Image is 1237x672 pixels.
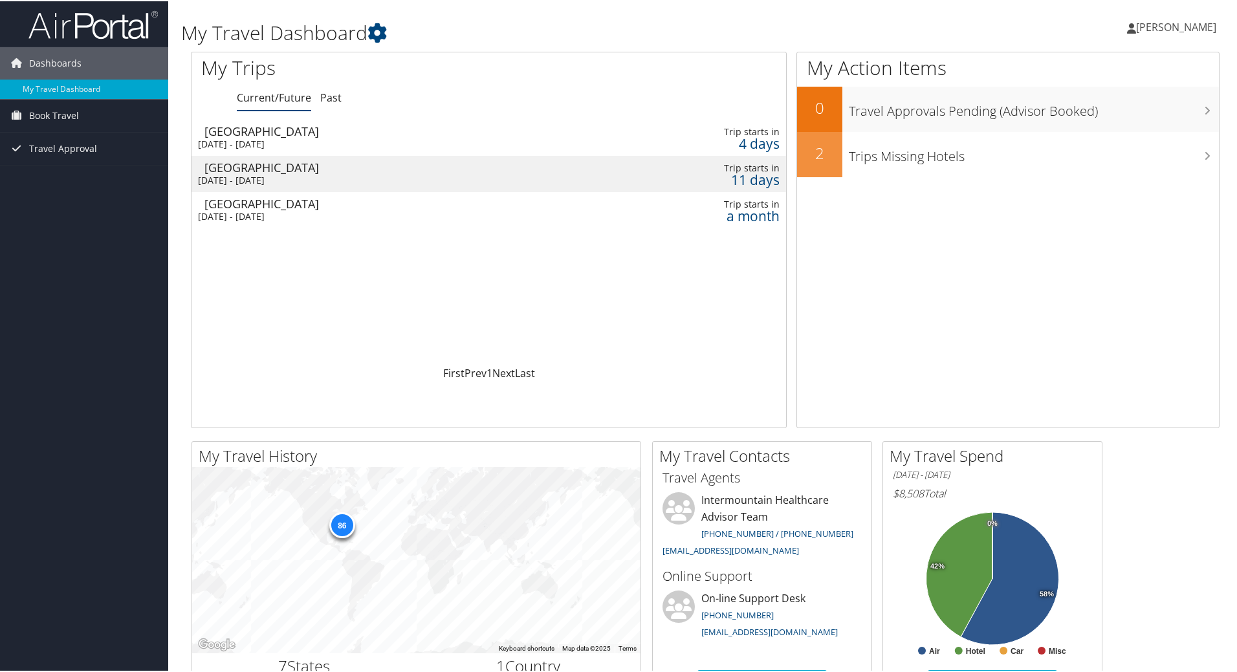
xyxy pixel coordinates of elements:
tspan: 0% [987,519,998,526]
li: Intermountain Healthcare Advisor Team [656,491,868,560]
span: Book Travel [29,98,79,131]
a: Current/Future [237,89,311,103]
a: Prev [465,365,487,379]
a: 2Trips Missing Hotels [797,131,1219,176]
a: [EMAIL_ADDRESS][DOMAIN_NAME] [701,625,838,636]
a: [PHONE_NUMBER] / [PHONE_NUMBER] [701,526,853,538]
a: Terms (opens in new tab) [618,644,637,651]
a: First [443,365,465,379]
a: [EMAIL_ADDRESS][DOMAIN_NAME] [662,543,799,555]
h3: Online Support [662,566,862,584]
div: 4 days [650,136,780,148]
h3: Travel Agents [662,468,862,486]
div: [GEOGRAPHIC_DATA] [204,197,579,208]
a: Next [492,365,515,379]
text: Misc [1049,645,1066,655]
h2: My Travel Spend [890,444,1102,466]
tspan: 58% [1040,589,1054,597]
span: [PERSON_NAME] [1136,19,1216,33]
div: [DATE] - [DATE] [198,137,573,149]
img: Google [195,635,238,652]
span: Travel Approval [29,131,97,164]
h6: Total [893,485,1092,499]
h1: My Trips [201,53,529,80]
text: Hotel [966,645,985,655]
h3: Trips Missing Hotels [849,140,1219,164]
h1: My Action Items [797,53,1219,80]
span: $8,508 [893,485,924,499]
div: [GEOGRAPHIC_DATA] [204,160,579,172]
div: a month [650,209,780,221]
img: airportal-logo.png [28,8,158,39]
span: Map data ©2025 [562,644,611,651]
div: 11 days [650,173,780,184]
a: Past [320,89,342,103]
a: Open this area in Google Maps (opens a new window) [195,635,238,652]
div: [DATE] - [DATE] [198,173,573,185]
a: 0Travel Approvals Pending (Advisor Booked) [797,85,1219,131]
div: [GEOGRAPHIC_DATA] [204,124,579,136]
h2: 0 [797,96,842,118]
a: 1 [487,365,492,379]
li: On-line Support Desk [656,589,868,642]
div: 86 [329,511,355,537]
div: Trip starts in [650,125,780,136]
h2: My Travel Contacts [659,444,871,466]
button: Keyboard shortcuts [499,643,554,652]
a: Last [515,365,535,379]
h6: [DATE] - [DATE] [893,468,1092,480]
div: Trip starts in [650,161,780,173]
tspan: 42% [930,561,945,569]
div: Trip starts in [650,197,780,209]
div: [DATE] - [DATE] [198,210,573,221]
a: [PERSON_NAME] [1127,6,1229,45]
span: Dashboards [29,46,82,78]
text: Car [1011,645,1024,655]
h2: 2 [797,141,842,163]
h3: Travel Approvals Pending (Advisor Booked) [849,94,1219,119]
h2: My Travel History [199,444,640,466]
a: [PHONE_NUMBER] [701,608,774,620]
h1: My Travel Dashboard [181,18,880,45]
text: Air [929,645,940,655]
